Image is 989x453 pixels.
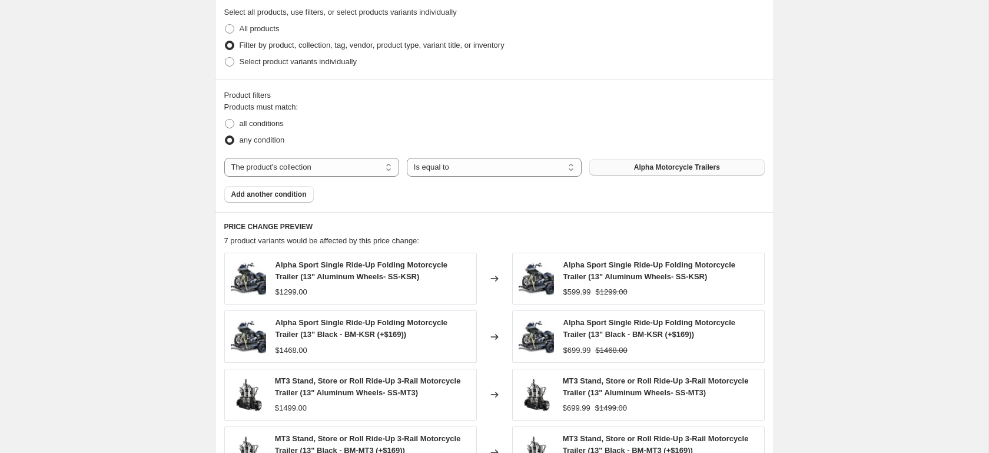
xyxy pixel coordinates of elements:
[563,260,736,281] span: Alpha Sport Single Ride-Up Folding Motorcycle Trailer (13" Aluminum Wheels- SS-KSR)
[596,286,628,298] strike: $1299.00
[589,159,764,176] button: Alpha Motorcycle Trailers
[634,163,720,172] span: Alpha Motorcycle Trailers
[563,345,591,356] div: $699.99
[231,261,266,296] img: 1_80x.webp
[276,318,448,339] span: Alpha Sport Single Ride-Up Folding Motorcycle Trailer (13" Black - BM-KSR (+$169))
[240,24,280,33] span: All products
[275,376,461,397] span: MT3 Stand, Store or Roll Ride-Up 3-Rail Motorcycle Trailer (13" Aluminum Wheels- SS-MT3)
[224,102,298,111] span: Products must match:
[275,402,307,414] div: $1499.00
[240,119,284,128] span: all conditions
[276,260,448,281] span: Alpha Sport Single Ride-Up Folding Motorcycle Trailer (13" Aluminum Wheels- SS-KSR)
[224,90,765,101] div: Product filters
[519,377,553,412] img: 1_47c8a88d-257c-43df-aa05-2420cbc9395f_80x.webp
[563,376,749,397] span: MT3 Stand, Store or Roll Ride-Up 3-Rail Motorcycle Trailer (13" Aluminum Wheels- SS-MT3)
[563,286,591,298] div: $599.99
[231,190,307,199] span: Add another condition
[224,8,457,16] span: Select all products, use filters, or select products variants individually
[595,402,627,414] strike: $1499.00
[240,57,357,66] span: Select product variants individually
[240,135,285,144] span: any condition
[224,186,314,203] button: Add another condition
[231,319,266,355] img: 1_80x.webp
[276,345,307,356] div: $1468.00
[224,236,419,245] span: 7 product variants would be affected by this price change:
[231,377,265,412] img: 1_47c8a88d-257c-43df-aa05-2420cbc9395f_80x.webp
[276,286,307,298] div: $1299.00
[596,345,628,356] strike: $1468.00
[563,318,736,339] span: Alpha Sport Single Ride-Up Folding Motorcycle Trailer (13" Black - BM-KSR (+$169))
[519,319,554,355] img: 1_80x.webp
[519,261,554,296] img: 1_80x.webp
[240,41,505,49] span: Filter by product, collection, tag, vendor, product type, variant title, or inventory
[224,222,765,232] h6: PRICE CHANGE PREVIEW
[563,402,590,414] div: $699.99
